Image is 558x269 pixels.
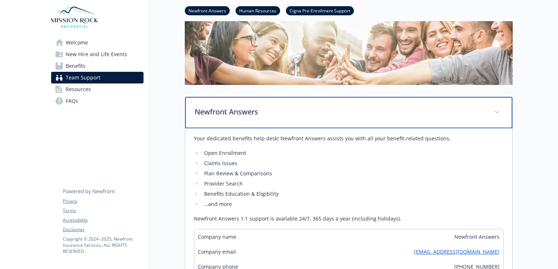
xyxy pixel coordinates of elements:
[202,149,504,157] li: Open Enrollment
[66,37,88,48] span: Welcome
[454,233,500,241] span: Newfront Answers
[185,97,512,128] div: Newfront Answers
[202,190,504,198] li: Benefits Education & Eligibility
[195,106,485,117] p: Newfront Answers
[198,248,236,256] span: Company email
[66,95,78,107] span: FAQs
[286,7,354,14] a: Cigna Pre-Enrollment Support
[63,236,143,254] p: Copyright © 2024 - 2025 , Newfront Insurance Services, ALL RIGHTS RESERVED
[51,60,144,72] a: Benefits
[63,198,143,204] a: Privacy
[51,37,144,48] a: Welcome
[194,134,504,143] p: Your dedicated benefits help desk! Newfront Answers assists you with all your benefit-related que...
[185,17,513,85] img: team support page banner
[66,83,91,95] span: Resources
[194,214,504,223] p: Newfront Answers 1:1 support is available 24/7, 365 days a year (including holidays).
[51,83,144,95] a: Resources
[202,159,504,168] li: Claims Issues
[66,60,85,72] span: Benefits
[51,72,144,83] a: Team Support
[202,179,504,188] li: Provider Search
[63,226,143,233] a: Disclaimer
[66,48,127,60] span: New Hire and Life Events
[236,7,280,14] a: Human Resources
[66,72,100,83] span: Team Support
[202,169,504,178] li: Plan Review & Comparisons
[185,7,230,14] a: Newfront Answers
[202,200,504,208] li: …and more
[63,207,143,214] a: Terms
[63,217,143,223] a: Accessibility
[51,48,144,60] a: New Hire and Life Events
[414,248,500,256] a: [EMAIL_ADDRESS][DOMAIN_NAME]
[51,95,144,107] a: FAQs
[198,233,236,241] span: Company name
